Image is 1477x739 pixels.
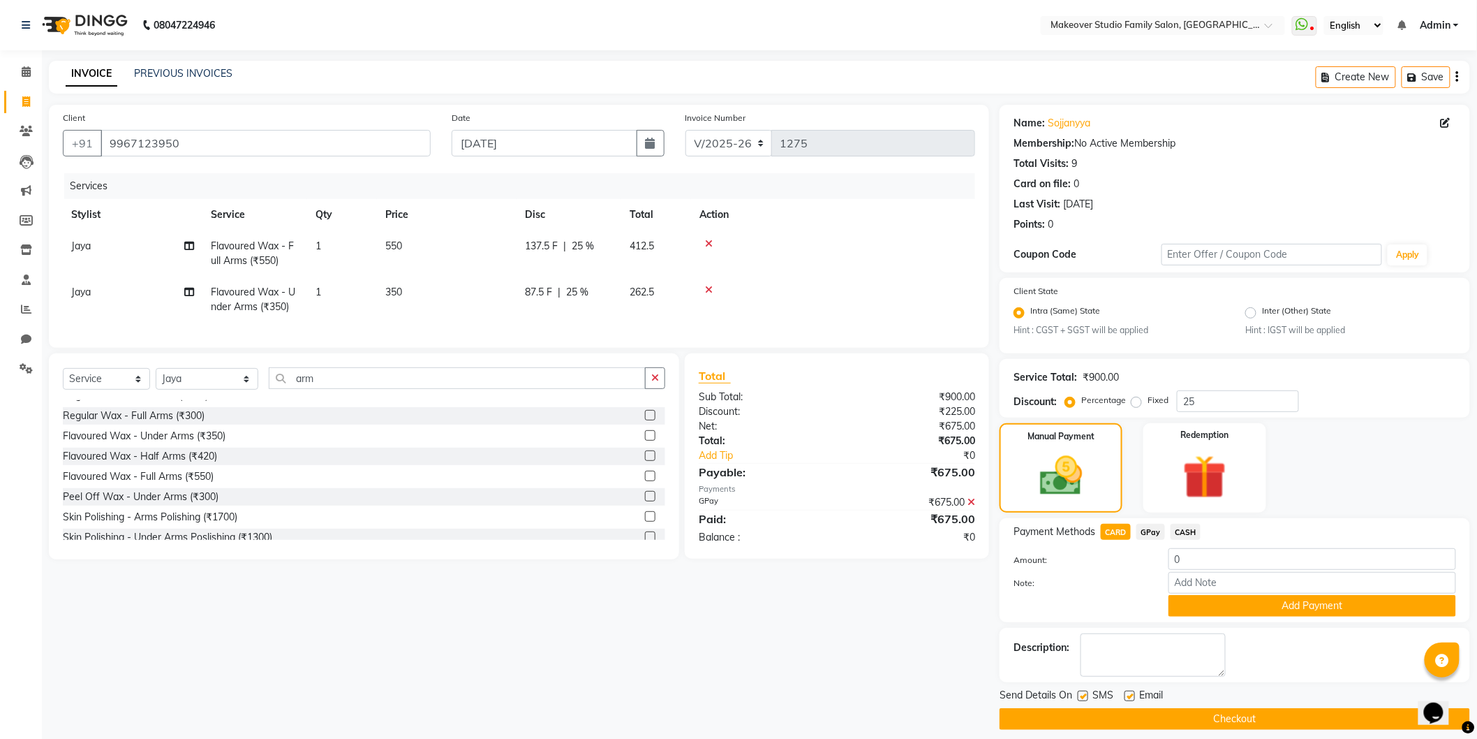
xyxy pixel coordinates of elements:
[685,112,746,124] label: Invoice Number
[1402,66,1450,88] button: Save
[101,130,431,156] input: Search by Name/Mobile/Email/Code
[688,495,837,510] div: GPay
[1027,430,1094,443] label: Manual Payment
[1003,577,1157,590] label: Note:
[1014,116,1045,131] div: Name:
[630,240,654,252] span: 412.5
[1083,370,1119,385] div: ₹900.00
[63,112,85,124] label: Client
[307,199,377,231] th: Qty
[377,199,517,231] th: Price
[211,286,295,313] span: Flavoured Wax - Under Arms (₹350)
[63,429,225,444] div: Flavoured Wax - Under Arms (₹350)
[1048,116,1090,131] a: Sojjanyya
[1027,451,1096,500] img: _cash.svg
[837,530,986,545] div: ₹0
[1071,156,1077,171] div: 9
[1014,641,1069,655] div: Description:
[1420,18,1450,33] span: Admin
[1161,244,1383,265] input: Enter Offer / Coupon Code
[1139,688,1163,705] span: Email
[63,199,202,231] th: Stylist
[837,511,986,527] div: ₹675.00
[134,67,232,80] a: PREVIOUS INVOICES
[572,239,594,254] span: 25 %
[71,286,91,298] span: Jaya
[1014,156,1069,171] div: Total Visits:
[1014,136,1074,151] div: Membership:
[63,530,272,545] div: Skin Polishing - Under Arms Poslishing (₹1300)
[1014,395,1057,409] div: Discount:
[64,173,986,199] div: Services
[837,495,986,510] div: ₹675.00
[1030,305,1100,321] label: Intra (Same) State
[1168,572,1456,594] input: Add Note
[621,199,691,231] th: Total
[385,240,402,252] span: 550
[699,369,731,383] span: Total
[1003,554,1157,566] label: Amount:
[1388,244,1427,265] button: Apply
[1168,548,1456,570] input: Amount
[837,404,986,419] div: ₹225.00
[211,240,294,267] span: Flavoured Wax - Full Arms (₹550)
[1081,394,1126,407] label: Percentage
[1136,524,1165,540] span: GPay
[1014,247,1161,262] div: Coupon Code
[269,367,646,389] input: Search or Scan
[154,6,215,45] b: 08047224946
[688,434,837,448] div: Total:
[1074,177,1079,191] div: 0
[688,530,837,545] div: Balance :
[699,483,975,495] div: Payments
[1014,217,1045,232] div: Points:
[1262,305,1331,321] label: Inter (Other) State
[63,469,214,484] div: Flavoured Wax - Full Arms (₹550)
[688,464,837,481] div: Payable:
[1014,197,1060,212] div: Last Visit:
[1014,285,1058,298] label: Client State
[316,286,321,298] span: 1
[563,239,566,254] span: |
[202,199,307,231] th: Service
[691,199,975,231] th: Action
[1000,708,1470,730] button: Checkout
[1316,66,1396,88] button: Create New
[385,286,402,298] span: 350
[452,112,470,124] label: Date
[837,419,986,434] div: ₹675.00
[1092,688,1113,705] span: SMS
[36,6,131,45] img: logo
[1014,324,1224,337] small: Hint : CGST + SGST will be applied
[63,510,237,525] div: Skin Polishing - Arms Polishing (₹1700)
[558,285,561,300] span: |
[63,490,218,504] div: Peel Off Wax - Under Arms (₹300)
[862,448,986,463] div: ₹0
[566,285,588,300] span: 25 %
[688,511,837,527] div: Paid:
[63,449,217,464] div: Flavoured Wax - Half Arms (₹420)
[688,390,837,404] div: Sub Total:
[1101,524,1131,540] span: CARD
[1014,177,1071,191] div: Card on file:
[316,240,321,252] span: 1
[525,239,558,254] span: 137.5 F
[1171,524,1201,540] span: CASH
[1014,525,1095,539] span: Payment Methods
[1000,688,1072,705] span: Send Details On
[63,409,205,423] div: Regular Wax - Full Arms (₹300)
[63,130,102,156] button: +91
[517,199,621,231] th: Disc
[1014,136,1456,151] div: No Active Membership
[1148,394,1168,407] label: Fixed
[1063,197,1093,212] div: [DATE]
[1181,429,1229,441] label: Redemption
[1014,370,1077,385] div: Service Total:
[1169,450,1240,504] img: _gift.svg
[1048,217,1053,232] div: 0
[71,240,91,252] span: Jaya
[688,419,837,434] div: Net:
[837,390,986,404] div: ₹900.00
[1245,324,1456,337] small: Hint : IGST will be applied
[525,285,552,300] span: 87.5 F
